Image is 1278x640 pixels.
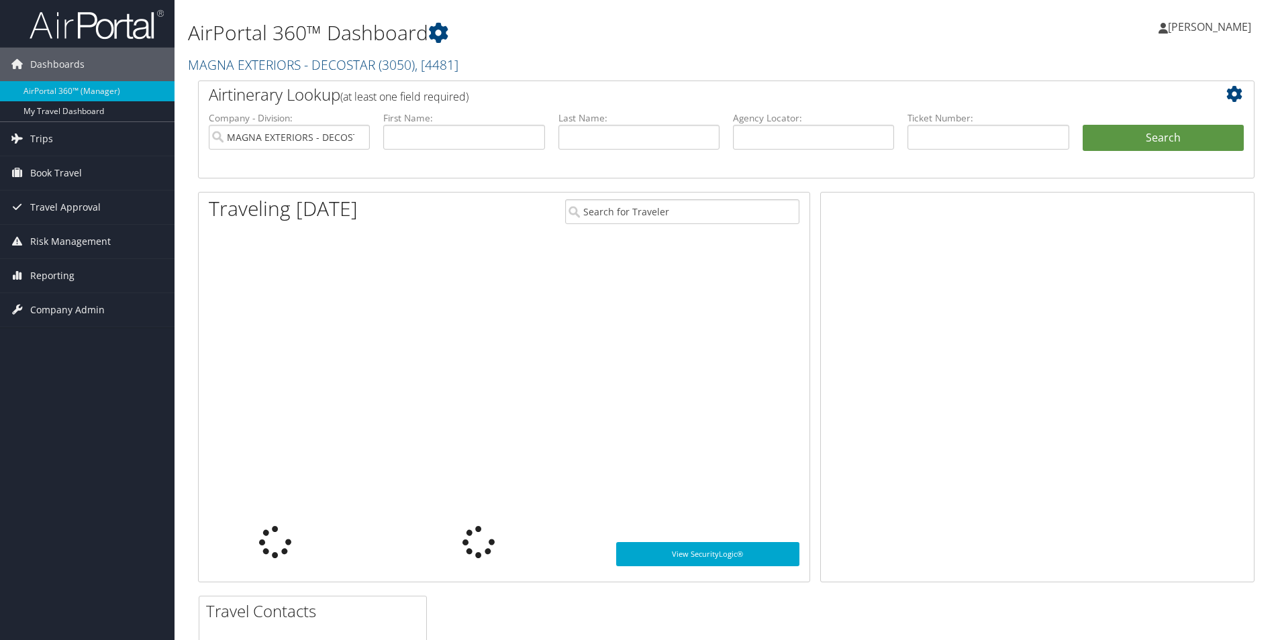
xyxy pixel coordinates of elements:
[30,122,53,156] span: Trips
[30,9,164,40] img: airportal-logo.png
[415,56,458,74] span: , [ 4481 ]
[1159,7,1265,47] a: [PERSON_NAME]
[907,111,1069,125] label: Ticket Number:
[206,600,426,623] h2: Travel Contacts
[558,111,720,125] label: Last Name:
[209,195,358,223] h1: Traveling [DATE]
[30,191,101,224] span: Travel Approval
[30,225,111,258] span: Risk Management
[383,111,544,125] label: First Name:
[209,83,1156,106] h2: Airtinerary Lookup
[30,293,105,327] span: Company Admin
[188,56,458,74] a: MAGNA EXTERIORS - DECOSTAR
[188,19,905,47] h1: AirPortal 360™ Dashboard
[616,542,799,566] a: View SecurityLogic®
[379,56,415,74] span: ( 3050 )
[340,89,469,104] span: (at least one field required)
[209,111,370,125] label: Company - Division:
[1083,125,1244,152] button: Search
[30,259,75,292] span: Reporting
[1168,19,1251,34] span: [PERSON_NAME]
[733,111,894,125] label: Agency Locator:
[30,156,82,190] span: Book Travel
[30,48,85,81] span: Dashboards
[565,199,799,224] input: Search for Traveler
